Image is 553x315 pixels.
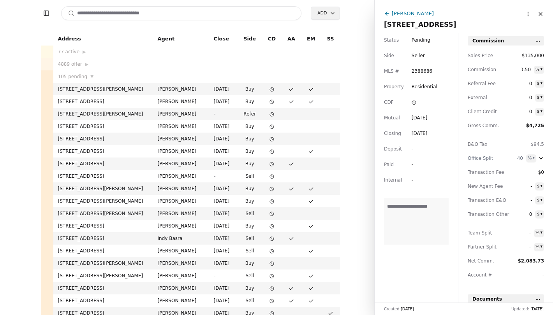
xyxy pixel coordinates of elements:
[518,182,532,190] span: -
[153,182,209,195] td: [PERSON_NAME]
[517,229,531,237] span: -
[58,48,148,56] div: 77 active
[85,61,88,68] span: ▶
[53,269,153,282] td: [STREET_ADDRESS][PERSON_NAME]
[153,83,209,95] td: [PERSON_NAME]
[412,36,430,44] span: Pending
[509,154,523,162] span: 40
[158,35,175,43] span: Agent
[511,306,544,312] div: Updated:
[153,294,209,307] td: [PERSON_NAME]
[535,210,544,218] button: $
[384,52,394,59] span: Side
[468,257,503,265] span: Net Comm.
[238,245,262,257] td: Sell
[534,243,544,251] button: %
[535,108,544,115] button: $
[472,295,502,303] span: Documents
[540,80,542,87] div: ▾
[535,182,544,190] button: $
[153,282,209,294] td: [PERSON_NAME]
[209,83,238,95] td: [DATE]
[238,220,262,232] td: Buy
[238,182,262,195] td: Buy
[153,257,209,269] td: [PERSON_NAME]
[392,9,434,17] div: [PERSON_NAME]
[53,120,153,133] td: [STREET_ADDRESS]
[517,66,531,73] span: 3.50
[468,140,503,148] span: B&O Tax
[238,170,262,182] td: Sell
[238,282,262,294] td: Buy
[472,37,504,45] span: Commission
[468,196,503,204] span: Transaction E&O
[468,154,503,162] div: Office Split
[238,269,262,282] td: Sell
[412,145,426,153] div: -
[214,111,215,117] span: -
[53,133,153,145] td: [STREET_ADDRESS]
[540,229,542,236] div: ▾
[468,52,503,59] span: Sales Price
[468,108,503,115] span: Client Credit
[153,157,209,170] td: [PERSON_NAME]
[518,210,532,218] span: 0
[153,145,209,157] td: [PERSON_NAME]
[384,67,399,75] span: MLS #
[53,170,153,182] td: [STREET_ADDRESS]
[540,196,542,203] div: ▾
[209,157,238,170] td: [DATE]
[209,133,238,145] td: [DATE]
[311,7,340,20] button: Add
[540,182,542,189] div: ▾
[209,220,238,232] td: [DATE]
[530,168,544,176] span: $0
[209,195,238,207] td: [DATE]
[384,21,456,28] span: [STREET_ADDRESS]
[287,35,295,43] span: AA
[153,133,209,145] td: [PERSON_NAME]
[238,108,262,120] td: Refer
[153,95,209,108] td: [PERSON_NAME]
[518,258,544,264] span: $2,083.73
[517,243,531,251] span: -
[401,307,414,311] span: [DATE]
[384,98,394,106] span: CDF
[214,273,215,278] span: -
[58,73,88,80] span: 105 pending
[153,108,209,120] td: [PERSON_NAME]
[384,161,394,168] span: Paid
[412,114,428,122] div: [DATE]
[384,306,414,312] div: Created:
[238,120,262,133] td: Buy
[153,195,209,207] td: [PERSON_NAME]
[153,120,209,133] td: [PERSON_NAME]
[522,52,544,59] span: $135,000
[153,269,209,282] td: [PERSON_NAME]
[384,36,399,44] span: Status
[238,207,262,220] td: Sell
[238,195,262,207] td: Buy
[412,176,426,184] div: -
[53,294,153,307] td: [STREET_ADDRESS]
[526,154,536,162] button: %
[238,294,262,307] td: Sell
[53,245,153,257] td: [STREET_ADDRESS]
[209,207,238,220] td: [DATE]
[518,80,532,87] span: 0
[468,94,503,101] span: External
[209,232,238,245] td: [DATE]
[238,133,262,145] td: Buy
[535,80,544,87] button: $
[53,232,153,245] td: [STREET_ADDRESS]
[209,95,238,108] td: [DATE]
[53,282,153,294] td: [STREET_ADDRESS]
[58,60,148,68] div: 4889 offer
[412,129,428,137] div: [DATE]
[83,49,86,56] span: ▶
[534,229,544,237] button: %
[153,245,209,257] td: [PERSON_NAME]
[540,243,542,250] div: ▾
[530,307,544,311] span: [DATE]
[209,257,238,269] td: [DATE]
